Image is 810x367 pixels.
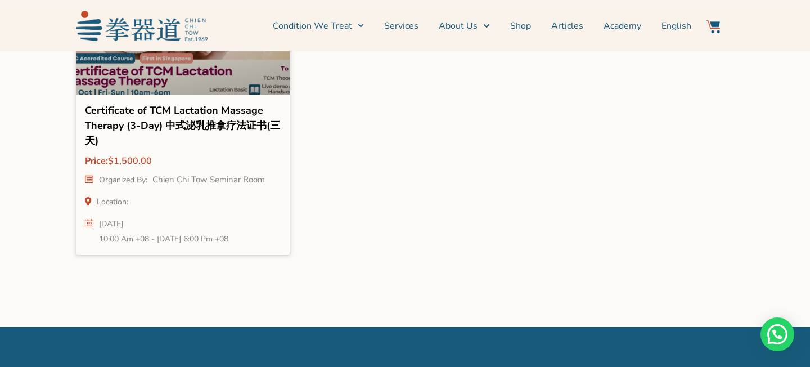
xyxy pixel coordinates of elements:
a: About Us [439,12,489,40]
h6: Chien Chi Tow Seminar Room [152,174,265,185]
nav: Menu [213,12,691,40]
a: Switch to English [661,12,691,40]
a: Condition We Treat [273,12,364,40]
a: Shop [510,12,531,40]
a: Certificate of TCM Lactation Massage Therapy (3-Day) 中式泌乳推拿疗法证书(三天) Price:$1,500.00 Organized By:... [85,103,281,247]
img: Website Icon-03 [706,20,720,33]
h3: Price: [85,154,281,168]
h2: Certificate of TCM Lactation Massage Therapy (3-Day) 中式泌乳推拿疗法证书(三天) [85,103,281,151]
h5: Organized By: [99,174,150,185]
h5: [DATE] [99,216,231,231]
h5: Location: [97,196,131,207]
a: Articles [551,12,583,40]
bdi: 1,500.00 [108,155,152,167]
h5: 10:00 am +08 - [DATE] 6:00 pm +08 [99,231,231,247]
div: Need help? WhatsApp contact [760,317,794,351]
a: Services [384,12,418,40]
span: $ [108,155,114,167]
span: English [661,19,691,33]
a: Academy [604,12,641,40]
